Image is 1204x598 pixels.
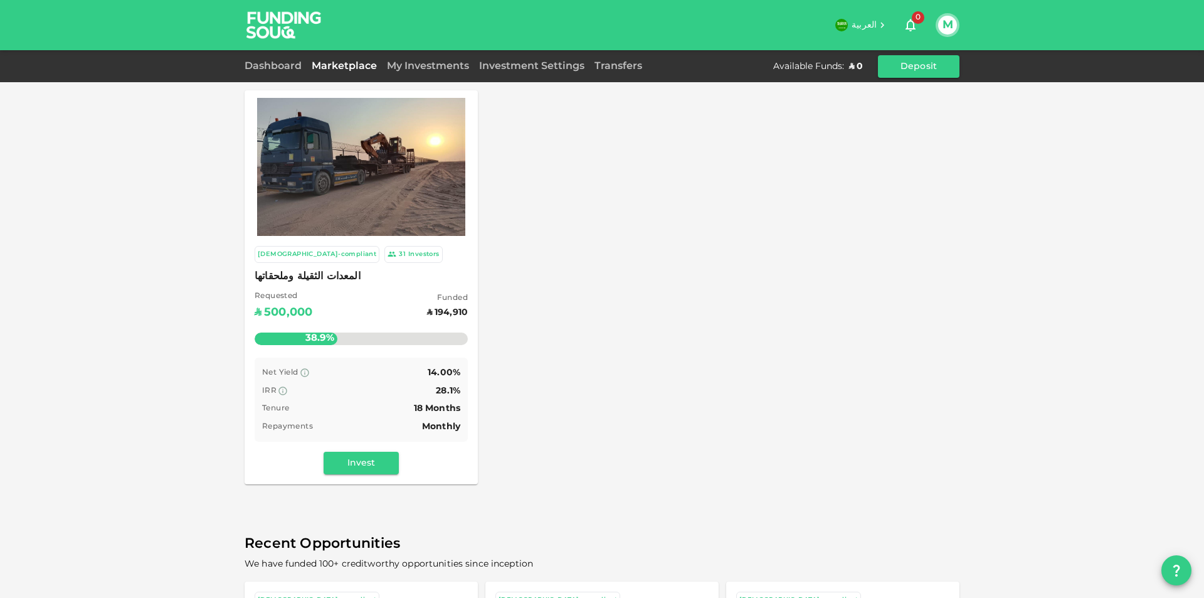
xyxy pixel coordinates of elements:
img: flag-sa.b9a346574cdc8950dd34b50780441f57.svg [835,19,848,31]
a: Marketplace [307,61,382,71]
a: My Investments [382,61,474,71]
span: Net Yield [262,369,298,376]
div: ʢ 0 [849,60,863,73]
span: Recent Opportunities [245,532,959,557]
a: Transfers [589,61,647,71]
button: Invest [324,452,399,474]
div: [DEMOGRAPHIC_DATA]-compliant [258,249,376,260]
span: Requested [255,291,312,303]
span: 14.00% [428,368,460,377]
span: Monthly [422,422,460,431]
a: Dashboard [245,61,307,71]
span: We have funded 100+ creditworthy opportunities since inception [245,560,533,569]
img: Marketplace Logo [257,89,465,245]
a: Investment Settings [474,61,589,71]
span: Funded [427,292,468,305]
button: question [1161,555,1191,585]
div: Investors [408,249,440,260]
span: 0 [912,11,924,24]
button: Deposit [878,55,959,78]
div: Available Funds : [773,60,844,73]
span: IRR [262,387,277,395]
span: 18 Months [414,404,460,413]
span: Tenure [262,405,289,412]
a: Marketplace Logo [DEMOGRAPHIC_DATA]-compliant 31Investors المعدات الثقيلة وملحقاتها Requested ʢ50... [245,90,478,484]
span: العربية [852,21,877,29]
span: Repayments [262,423,313,430]
div: 31 [399,249,406,260]
button: M [938,16,957,35]
button: 0 [898,13,923,38]
span: 28.1% [436,387,460,395]
span: المعدات الثقيلة وملحقاتها [255,268,468,286]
